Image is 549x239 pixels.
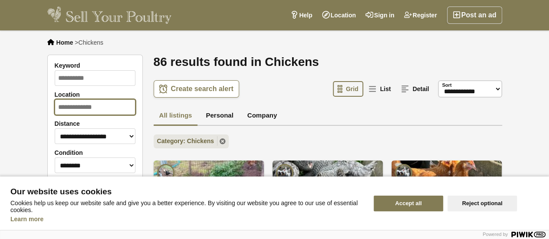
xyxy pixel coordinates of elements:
[483,232,508,237] span: Powered by
[276,164,293,181] img: Pilling Poultry
[317,7,361,24] a: Location
[171,85,233,93] span: Create search alert
[154,134,229,148] a: Category: Chickens
[10,200,363,213] p: Cookies help us keep our website safe and give you a better experience. By visiting our website y...
[55,62,135,69] label: Keyword
[78,39,103,46] span: Chickens
[333,81,364,97] a: Grid
[200,106,239,126] a: Personal
[75,39,103,46] li: >
[10,187,363,196] span: Our website uses cookies
[286,7,317,24] a: Help
[10,216,43,223] a: Learn more
[56,39,73,46] a: Home
[399,7,442,24] a: Register
[154,55,502,69] h1: 86 results found in Chickens
[55,149,135,156] label: Condition
[154,106,198,126] a: All listings
[442,82,452,89] label: Sort
[447,196,517,211] button: Reject optional
[380,85,391,92] span: List
[157,164,174,181] img: Graham Powell
[374,196,443,211] button: Accept all
[346,85,358,92] span: Grid
[361,7,399,24] a: Sign in
[242,106,283,126] a: Company
[395,164,412,181] img: Pilling Poultry
[447,7,502,24] a: Post an ad
[412,85,429,92] span: Detail
[47,7,172,24] img: Sell Your Poultry
[55,120,135,127] label: Distance
[364,81,396,97] a: List
[397,81,434,97] a: Detail
[154,80,239,98] a: Create search alert
[55,91,135,98] label: Location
